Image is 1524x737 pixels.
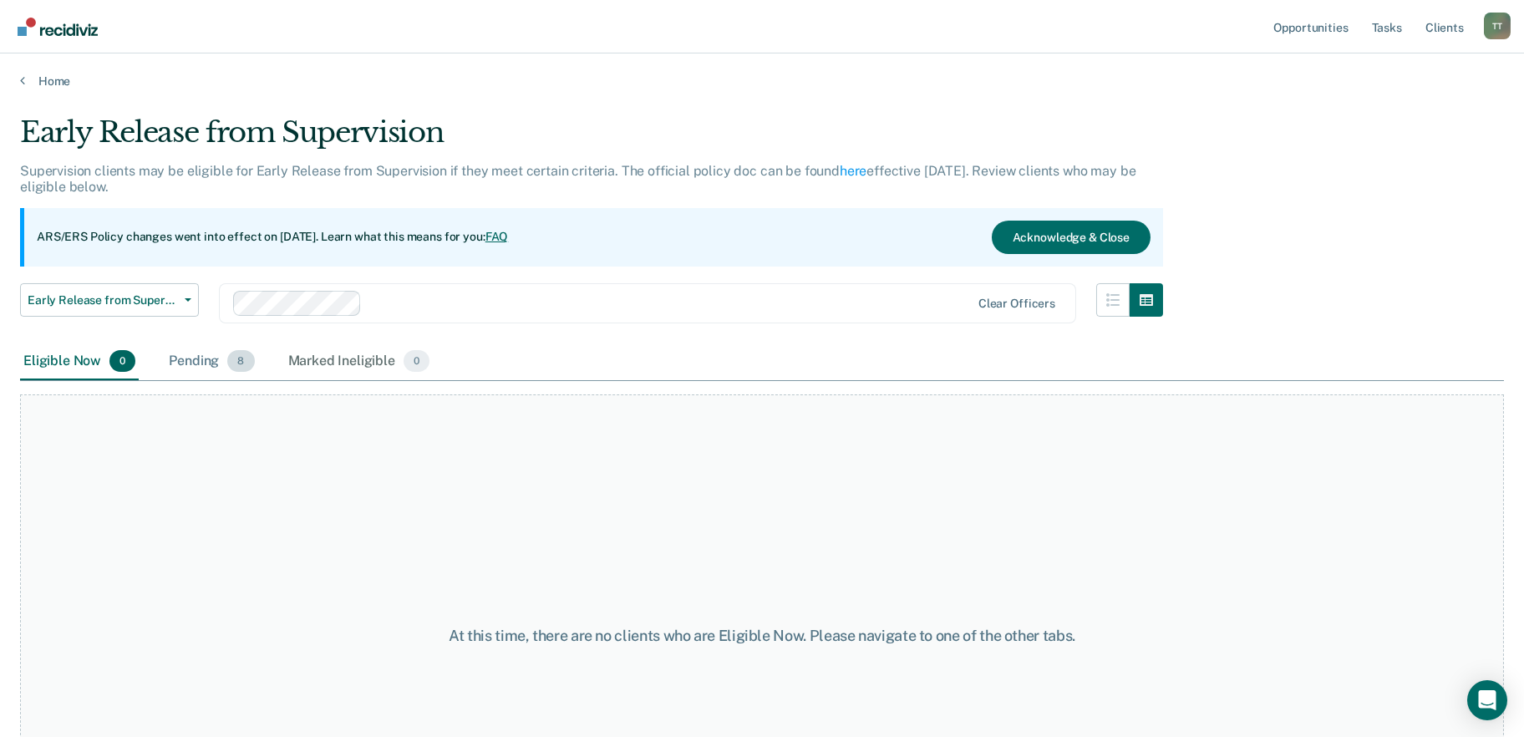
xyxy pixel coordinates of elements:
button: Acknowledge & Close [992,221,1151,254]
span: 0 [109,350,135,372]
a: here [840,163,866,179]
div: T T [1484,13,1511,39]
div: At this time, there are no clients who are Eligible Now. Please navigate to one of the other tabs. [392,627,1133,645]
div: Pending8 [165,343,257,380]
p: Supervision clients may be eligible for Early Release from Supervision if they meet certain crite... [20,163,1135,195]
img: Recidiviz [18,18,98,36]
div: Eligible Now0 [20,343,139,380]
span: 8 [227,350,254,372]
span: 0 [404,350,429,372]
button: Early Release from Supervision [20,283,199,317]
a: FAQ [485,230,509,243]
p: ARS/ERS Policy changes went into effect on [DATE]. Learn what this means for you: [37,229,508,246]
div: Early Release from Supervision [20,115,1163,163]
a: Home [20,74,1504,89]
div: Clear officers [978,297,1055,311]
span: Early Release from Supervision [28,293,178,308]
button: Profile dropdown button [1484,13,1511,39]
div: Open Intercom Messenger [1467,680,1507,720]
div: Marked Ineligible0 [285,343,434,380]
